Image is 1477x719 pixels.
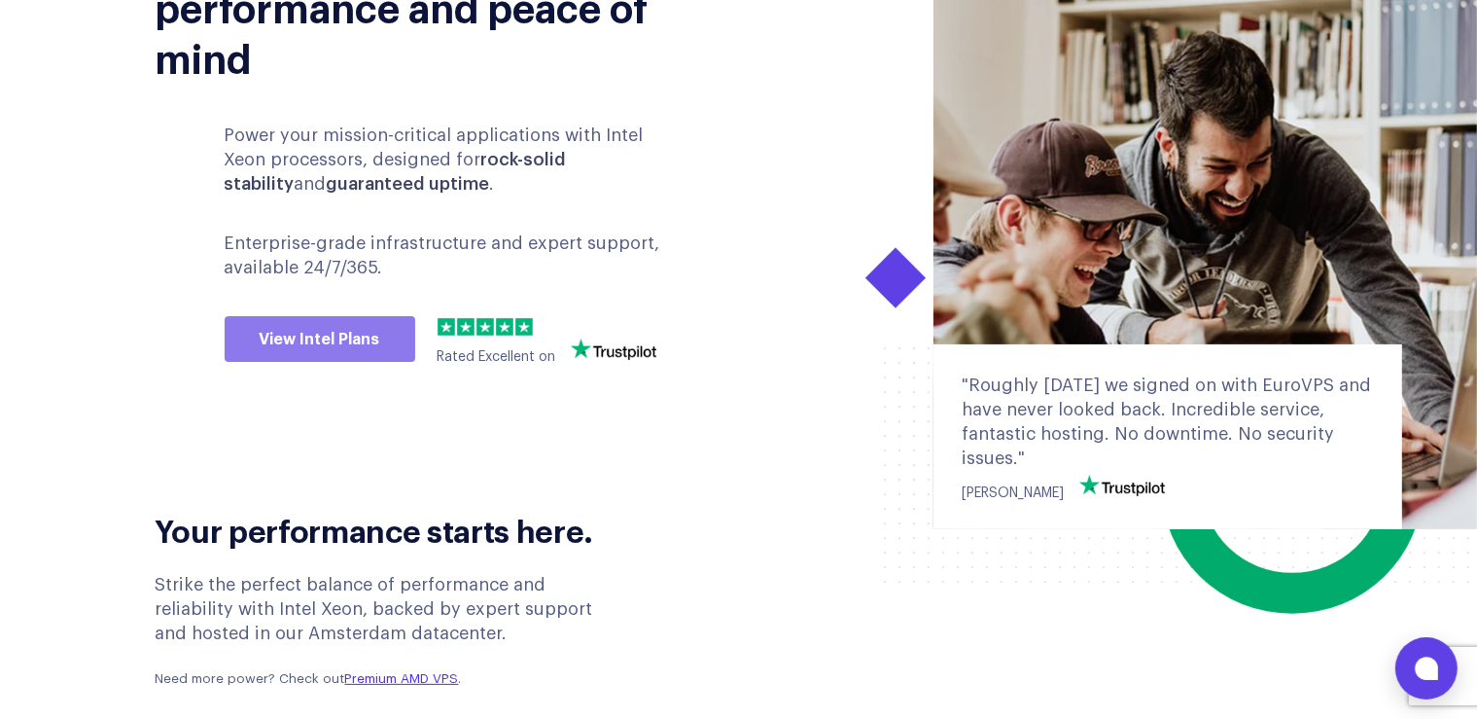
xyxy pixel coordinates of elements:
[438,350,556,364] span: Rated Excellent on
[496,318,513,336] img: 4
[345,672,459,685] a: Premium AMD VPS
[225,316,415,363] a: View Intel Plans
[963,486,1065,500] span: [PERSON_NAME]
[225,151,567,193] b: rock-solid stability
[457,318,475,336] img: 2
[963,374,1373,472] div: "Roughly [DATE] we signed on with EuroVPS and have never looked back. Incredible service, fantast...
[438,318,455,336] img: 1
[476,318,494,336] img: 3
[156,510,625,549] h2: Your performance starts here.
[156,573,625,690] div: Strike the perfect balance of performance and reliability with Intel Xeon, backed by expert suppo...
[1395,637,1458,700] button: Open chat window
[515,318,533,336] img: 5
[327,175,490,193] b: guaranteed uptime
[156,670,625,689] p: Need more power? Check out .
[225,124,686,198] p: Power your mission-critical applications with Intel Xeon processors, designed for and .
[225,232,686,280] p: Enterprise-grade infrastructure and expert support, available 24/7/365.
